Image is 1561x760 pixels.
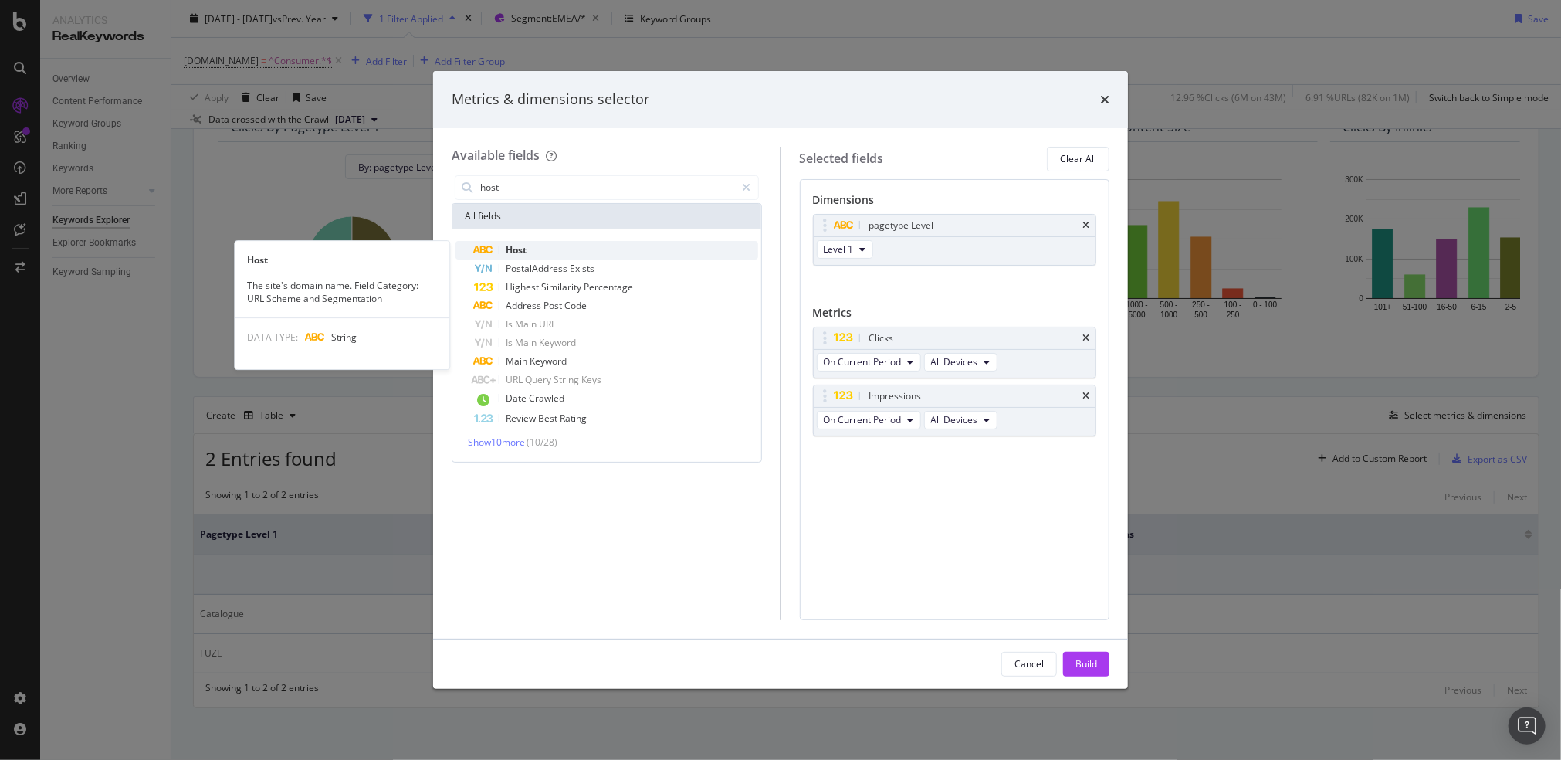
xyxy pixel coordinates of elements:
[869,218,934,233] div: pagetype Level
[824,243,854,256] span: Level 1
[539,317,556,331] span: URL
[541,280,584,293] span: Similarity
[452,204,761,229] div: All fields
[817,240,873,259] button: Level 1
[538,412,560,425] span: Best
[813,385,1097,436] div: ImpressionstimesOn Current PeriodAll Devices
[924,353,997,372] button: All Devices
[506,412,538,425] span: Review
[468,436,525,449] span: Show 10 more
[813,192,1097,214] div: Dimensions
[530,355,567,368] span: Keyword
[1082,221,1089,230] div: times
[506,336,515,349] span: Is
[506,373,525,386] span: URL
[529,392,564,405] span: Crawled
[560,412,587,425] span: Rating
[824,355,902,368] span: On Current Period
[1075,657,1097,670] div: Build
[564,299,587,312] span: Code
[824,413,902,426] span: On Current Period
[543,299,564,312] span: Post
[452,147,540,164] div: Available fields
[931,355,978,368] span: All Devices
[931,413,978,426] span: All Devices
[506,280,541,293] span: Highest
[581,373,601,386] span: Keys
[1082,392,1089,401] div: times
[813,327,1097,378] div: ClickstimesOn Current PeriodAll Devices
[817,411,921,429] button: On Current Period
[506,262,570,275] span: PostalAddress
[506,243,527,256] span: Host
[1509,707,1546,745] div: Open Intercom Messenger
[1001,652,1057,677] button: Cancel
[817,353,921,372] button: On Current Period
[506,392,529,405] span: Date
[554,373,581,386] span: String
[924,411,997,429] button: All Devices
[869,331,894,346] div: Clicks
[506,355,530,368] span: Main
[1047,147,1109,171] button: Clear All
[1060,152,1096,165] div: Clear All
[813,305,1097,327] div: Metrics
[506,317,515,331] span: Is
[1100,90,1109,110] div: times
[506,299,543,312] span: Address
[515,317,539,331] span: Main
[869,388,922,404] div: Impressions
[527,436,557,449] span: ( 10 / 28 )
[515,336,539,349] span: Main
[539,336,576,349] span: Keyword
[235,253,449,266] div: Host
[525,373,554,386] span: Query
[433,71,1128,689] div: modal
[570,262,594,275] span: Exists
[235,279,449,305] div: The site's domain name. Field Category: URL Scheme and Segmentation
[1082,334,1089,343] div: times
[452,90,649,110] div: Metrics & dimensions selector
[584,280,633,293] span: Percentage
[1063,652,1109,677] button: Build
[479,176,736,199] input: Search by field name
[1014,657,1044,670] div: Cancel
[800,150,884,168] div: Selected fields
[813,214,1097,266] div: pagetype LeveltimesLevel 1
